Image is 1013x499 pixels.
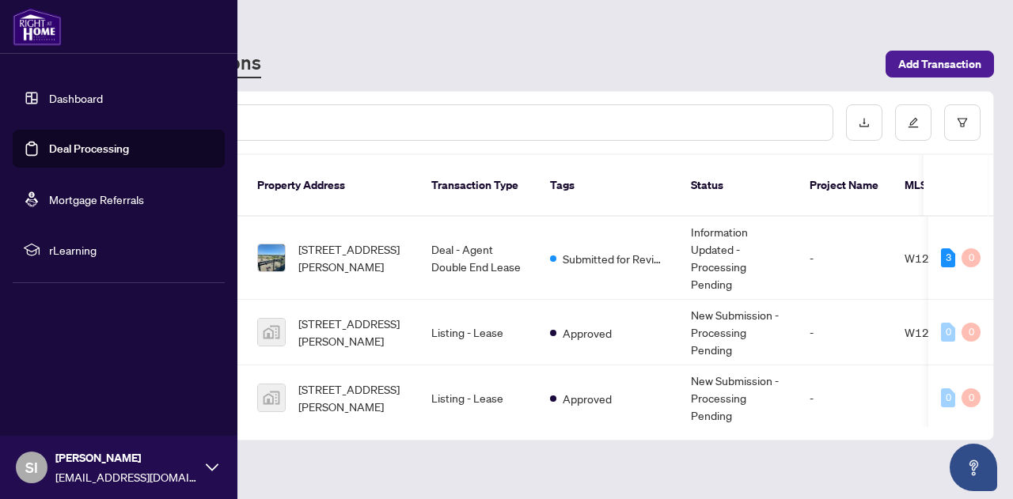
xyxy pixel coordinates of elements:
[563,250,666,267] span: Submitted for Review
[797,300,892,365] td: -
[563,324,612,342] span: Approved
[258,319,285,346] img: thumbnail-img
[950,444,997,491] button: Open asap
[962,388,981,407] div: 0
[678,155,797,217] th: Status
[49,192,144,206] a: Mortgage Referrals
[957,117,968,128] span: filter
[678,217,797,300] td: Information Updated - Processing Pending
[941,323,955,342] div: 0
[55,449,198,467] span: [PERSON_NAME]
[678,300,797,365] td: New Submission - Processing Pending
[298,380,406,415] span: [STREET_ADDRESS][PERSON_NAME]
[797,217,892,300] td: -
[258,244,285,271] img: thumbnail-img
[797,155,892,217] th: Project Name
[962,323,981,342] div: 0
[298,315,406,350] span: [STREET_ADDRESS][PERSON_NAME]
[258,384,285,411] img: thumbnail-img
[419,300,537,365] td: Listing - Lease
[13,8,62,46] img: logo
[886,51,994,77] button: Add Transaction
[563,390,612,407] span: Approved
[49,91,103,105] a: Dashboard
[944,104,981,141] button: filter
[25,456,38,478] span: SI
[245,155,419,217] th: Property Address
[892,155,987,217] th: MLS #
[419,217,537,300] td: Deal - Agent Double End Lease
[678,365,797,431] td: New Submission - Processing Pending
[298,240,406,275] span: [STREET_ADDRESS][PERSON_NAME]
[797,365,892,431] td: -
[905,251,972,265] span: W12318787
[908,117,919,128] span: edit
[941,388,955,407] div: 0
[537,155,678,217] th: Tags
[941,248,955,267] div: 3
[859,117,870,128] span: download
[419,155,537,217] th: Transaction Type
[49,241,214,259] span: rLearning
[962,248,981,267] div: 0
[846,104,882,141] button: download
[905,325,972,339] span: W12318787
[895,104,931,141] button: edit
[55,468,198,486] span: [EMAIL_ADDRESS][DOMAIN_NAME]
[898,51,981,77] span: Add Transaction
[49,142,129,156] a: Deal Processing
[419,365,537,431] td: Listing - Lease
